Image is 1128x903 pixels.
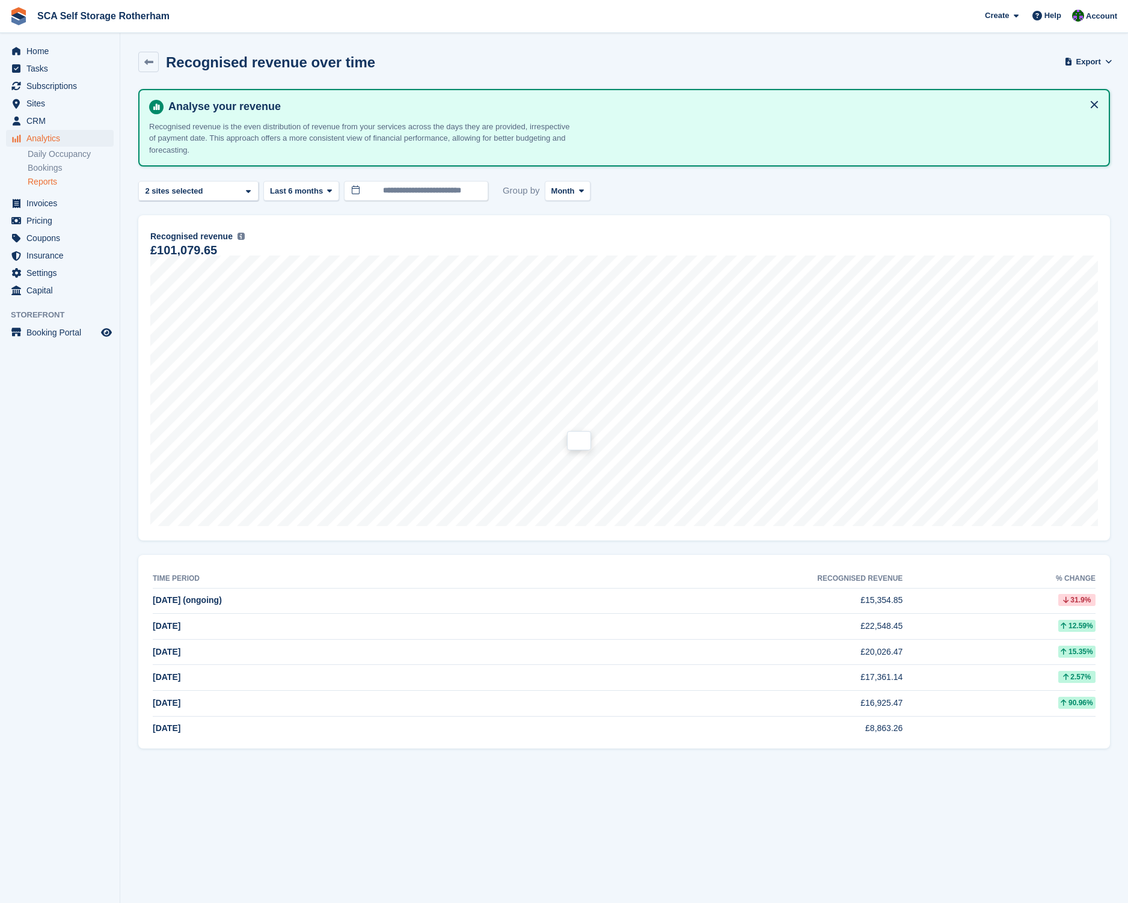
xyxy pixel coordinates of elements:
a: Bookings [28,162,114,174]
a: menu [6,43,114,60]
span: Month [551,185,575,197]
a: Preview store [99,325,114,340]
div: £101,079.65 [150,245,217,256]
a: Reports [28,176,114,188]
a: menu [6,247,114,264]
span: Last 6 months [270,185,323,197]
a: menu [6,60,114,77]
button: Month [545,181,591,201]
a: menu [6,195,114,212]
div: 2.57% [1058,671,1096,683]
td: £16,925.47 [488,691,903,717]
span: [DATE] [153,698,180,708]
span: Help [1044,10,1061,22]
span: Booking Portal [26,324,99,341]
span: Analytics [26,130,99,147]
span: Pricing [26,212,99,229]
img: icon-info-grey-7440780725fd019a000dd9b08b2336e03edf1995a4989e88bcd33f0948082b44.svg [238,233,245,240]
div: 15.35% [1058,646,1096,658]
h4: Analyse your revenue [164,100,1099,114]
div: 31.9% [1058,594,1096,606]
span: [DATE] [153,723,180,733]
h2: Recognised revenue over time [166,54,375,70]
span: Create [985,10,1009,22]
td: £15,354.85 [488,588,903,614]
a: menu [6,282,114,299]
button: Export [1067,52,1110,72]
td: £17,361.14 [488,665,903,691]
span: Storefront [11,309,120,321]
span: Insurance [26,247,99,264]
span: Home [26,43,99,60]
div: 2 sites selected [143,185,207,197]
p: Recognised revenue is the even distribution of revenue from your services across the days they ar... [149,121,570,156]
span: Invoices [26,195,99,212]
a: menu [6,230,114,246]
a: menu [6,95,114,112]
a: SCA Self Storage Rotherham [32,6,174,26]
th: % change [903,569,1096,589]
span: Capital [26,282,99,299]
td: £8,863.26 [488,716,903,741]
span: Settings [26,265,99,281]
th: Time period [153,569,488,589]
span: [DATE] [153,621,180,631]
a: menu [6,112,114,129]
span: CRM [26,112,99,129]
div: 12.59% [1058,620,1096,632]
span: Coupons [26,230,99,246]
span: Group by [503,181,540,201]
span: Export [1076,56,1101,68]
span: [DATE] [153,647,180,657]
img: stora-icon-8386f47178a22dfd0bd8f6a31ec36ba5ce8667c1dd55bd0f319d3a0aa187defe.svg [10,7,28,25]
a: menu [6,78,114,94]
span: Account [1086,10,1117,22]
a: menu [6,212,114,229]
td: £20,026.47 [488,639,903,665]
button: Last 6 months [263,181,339,201]
span: [DATE] (ongoing) [153,595,222,605]
td: £22,548.45 [488,614,903,640]
span: Tasks [26,60,99,77]
span: Sites [26,95,99,112]
span: Subscriptions [26,78,99,94]
a: Daily Occupancy [28,148,114,160]
th: Recognised revenue [488,569,903,589]
a: menu [6,324,114,341]
a: menu [6,130,114,147]
img: Ross Chapman [1072,10,1084,22]
span: [DATE] [153,672,180,682]
div: 90.96% [1058,697,1096,709]
span: Recognised revenue [150,230,233,243]
a: menu [6,265,114,281]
